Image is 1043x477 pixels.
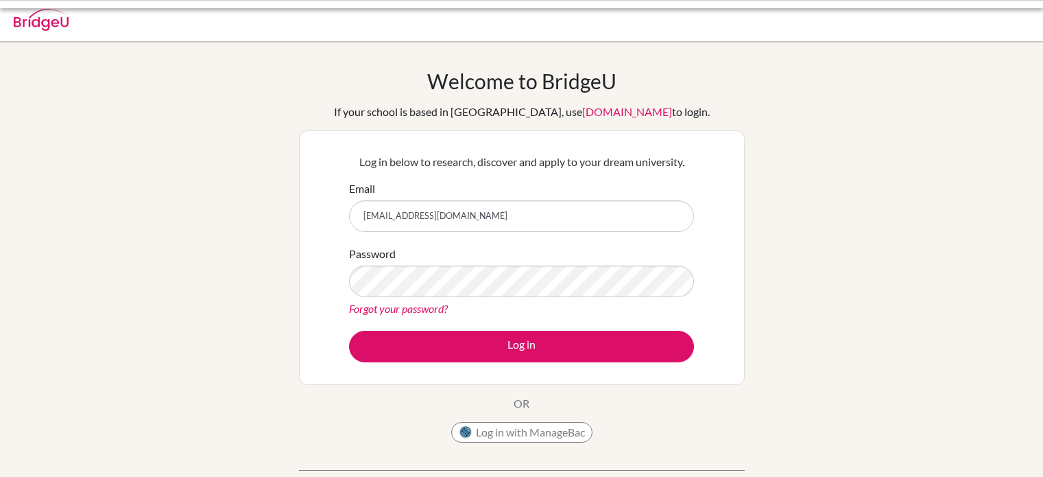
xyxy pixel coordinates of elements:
[427,69,616,93] h1: Welcome to BridgeU
[349,302,448,315] a: Forgot your password?
[349,181,375,197] label: Email
[514,395,529,412] p: OR
[349,154,694,170] p: Log in below to research, discover and apply to your dream university.
[349,331,694,362] button: Log in
[349,246,396,262] label: Password
[582,105,672,118] a: [DOMAIN_NAME]
[14,9,69,31] img: Bridge-U
[451,422,592,443] button: Log in with ManageBac
[334,104,710,120] div: If your school is based in [GEOGRAPHIC_DATA], use to login.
